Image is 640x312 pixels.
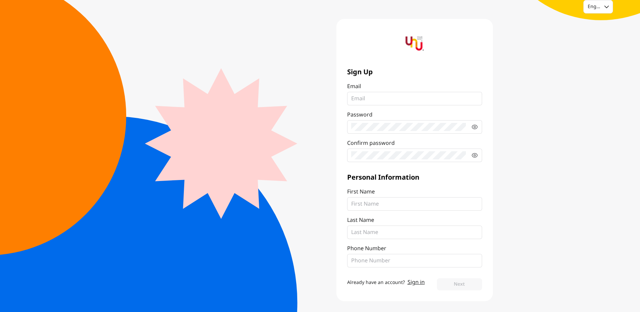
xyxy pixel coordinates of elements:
[588,3,600,10] div: English
[347,139,395,147] p: Confirm password
[347,82,361,90] p: Email
[437,278,482,290] button: Next
[347,68,482,77] span: Sign Up
[351,257,478,265] input: Phone Number
[351,95,478,103] input: Email
[347,111,372,119] p: Password
[347,244,386,253] p: Phone Number
[347,279,405,286] span: Already have an account?
[408,278,425,286] a: Sign in
[351,123,466,131] input: Password
[347,173,482,182] span: Personal Information
[351,228,478,236] input: Last Name
[351,200,478,208] input: First Name
[347,216,374,224] p: Last Name
[406,34,424,53] img: yournextu-logo-vertical-compact-v2.png
[347,188,375,196] p: First Name
[351,151,466,159] input: Confirm password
